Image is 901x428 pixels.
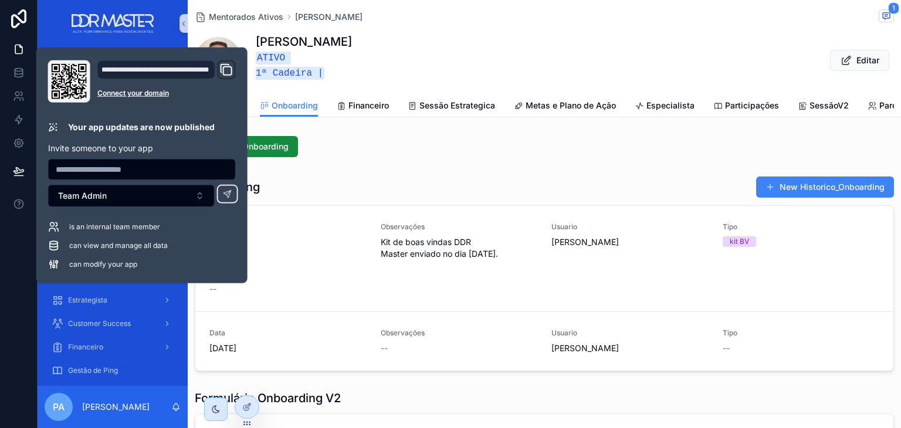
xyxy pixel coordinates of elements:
[879,9,894,24] button: 1
[809,100,849,111] span: SessãoV2
[68,121,215,133] p: Your app updates are now published
[830,50,889,71] button: Editar
[256,33,352,50] h1: [PERSON_NAME]
[551,342,709,354] span: [PERSON_NAME]
[856,55,879,66] span: Editar
[551,236,709,248] span: [PERSON_NAME]
[97,60,236,103] div: Domain and Custom Link
[45,290,181,311] a: Estrategista
[381,222,538,232] span: Observações
[82,401,150,413] p: [PERSON_NAME]
[260,95,318,117] a: Onboarding
[526,100,616,111] span: Metas e Plano de Ação
[48,185,215,207] button: Select Button
[48,142,236,154] p: Invite someone to your app
[381,328,538,338] span: Observações
[725,100,779,111] span: Participações
[68,366,118,375] span: Gestão de Ping
[45,313,181,334] a: Customer Success
[68,342,103,352] span: Financeiro
[272,100,318,111] span: Onboarding
[419,100,495,111] span: Sessão Estrategica
[38,47,188,386] div: scrollable content
[723,328,880,338] span: Tipo
[209,11,283,23] span: Mentorados Ativos
[713,95,779,118] a: Participações
[69,260,137,269] span: can modify your app
[888,2,899,14] span: 1
[97,89,236,98] a: Connect your domain
[635,95,695,118] a: Especialista
[337,95,389,118] a: Financeiro
[209,328,367,338] span: Data
[45,337,181,358] a: Financeiro
[53,400,65,414] span: PA
[348,100,389,111] span: Financeiro
[58,190,107,202] span: Team Admin
[730,236,749,247] div: kit BV
[756,176,894,198] button: New Historico_Onboarding
[209,269,367,278] span: Código AR
[723,222,880,232] span: Tipo
[68,295,107,305] span: Estrategista
[646,100,695,111] span: Especialista
[69,222,160,232] span: is an internal team member
[209,222,367,232] span: Data
[195,11,283,23] a: Mentorados Ativos
[209,342,367,354] span: [DATE]
[295,11,363,23] a: [PERSON_NAME]
[723,342,730,354] span: --
[381,236,538,260] span: Kit de boas vindas DDR Master enviado no dia [DATE].
[72,14,153,33] img: App logo
[551,328,709,338] span: Usuario
[798,95,849,118] a: SessãoV2
[381,342,388,354] span: --
[209,283,216,295] span: --
[551,222,709,232] span: Usuario
[209,236,367,248] span: [DATE]
[69,241,168,250] span: can view and manage all data
[256,52,324,80] code: ATIVO 1ª Cadeira |
[68,319,131,328] span: Customer Success
[408,95,495,118] a: Sessão Estrategica
[514,95,616,118] a: Metas e Plano de Ação
[195,390,341,406] h1: Formulário Onboarding V2
[45,360,181,381] a: Gestão de Ping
